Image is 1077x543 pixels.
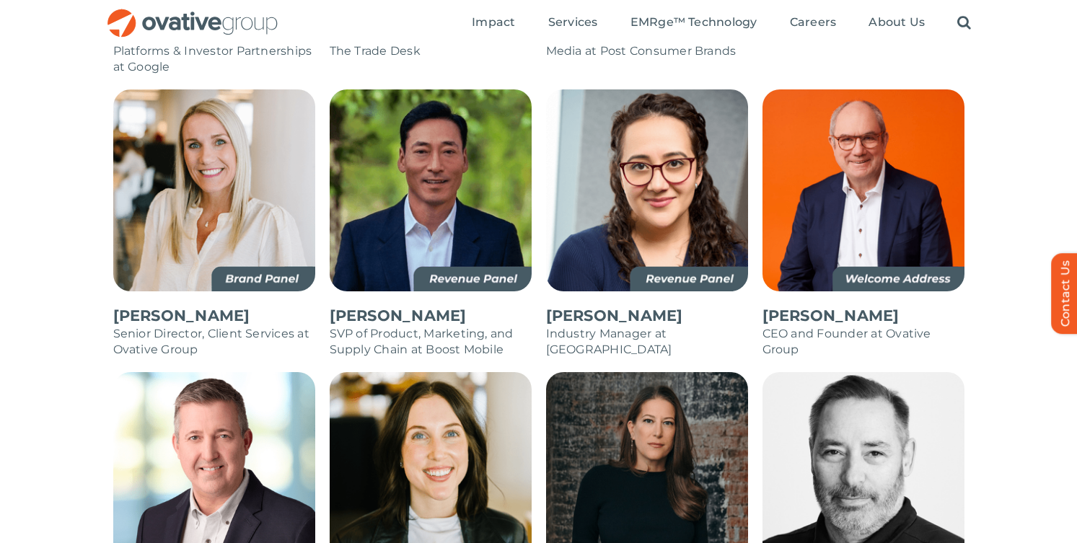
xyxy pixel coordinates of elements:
[330,306,532,326] p: [PERSON_NAME]
[957,15,971,31] a: Search
[548,15,598,30] span: Services
[790,15,837,30] span: Careers
[546,89,748,291] img: Melissa Medina
[630,15,757,31] a: EMRge™ Technology
[630,15,757,30] span: EMRge™ Technology
[113,27,315,75] p: Managing Director, Agency, Platforms & Investor Partnerships at Google
[106,7,279,21] a: OG_Full_horizontal_RGB
[113,306,315,326] p: [PERSON_NAME]
[548,15,598,31] a: Services
[869,15,925,30] span: About Us
[472,15,515,31] a: Impact
[472,15,515,30] span: Impact
[546,306,748,326] p: [PERSON_NAME]
[762,326,964,358] p: CEO and Founder at Ovative Group
[330,326,532,358] p: SVP of Product, Marketing, and Supply Chain at Boost Mobile
[790,15,837,31] a: Careers
[113,89,315,291] img: Bethany Hawthorne
[330,89,532,291] img: Sean Lee – Not Final
[762,306,964,326] p: [PERSON_NAME]
[869,15,925,31] a: About Us
[113,326,315,358] p: Senior Director, Client Services at Ovative Group
[762,89,964,291] img: Dale Nitschke
[546,326,748,358] p: Industry Manager at [GEOGRAPHIC_DATA]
